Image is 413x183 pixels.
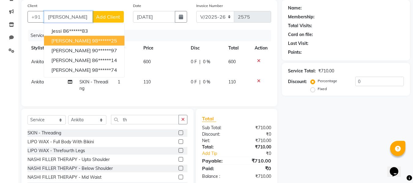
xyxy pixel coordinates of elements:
div: ₹710.00 [237,137,276,144]
span: jessi [51,28,62,34]
label: Client [28,3,37,9]
div: NASHI FILLER THERAPY - Below Shoulder [28,165,113,172]
span: 600 [228,59,236,64]
div: Last Visit: [288,40,308,47]
span: 110 [143,79,151,85]
th: Qty [114,41,140,55]
span: 1 [118,79,120,85]
span: Ankita [31,59,44,64]
div: SKIN - Threading [28,130,61,136]
label: Percentage [318,78,337,84]
div: Service Total: [288,68,316,74]
div: Sub Total: [197,125,237,131]
div: Services [28,30,276,41]
div: Balance : [197,173,237,180]
th: Total [225,41,251,55]
span: [PERSON_NAME] [51,67,91,73]
span: 110 [228,79,236,85]
div: Paid: [197,165,237,172]
span: [PERSON_NAME] [51,38,91,44]
div: ₹710.00 [237,125,276,131]
div: Total Visits: [288,23,312,29]
span: 0 % [203,59,210,65]
span: [PERSON_NAME] [51,47,91,53]
button: +91 [28,11,45,23]
span: Total [202,115,216,122]
span: 0 % [203,79,210,85]
button: Add Client [92,11,124,23]
label: Fixed [318,86,327,92]
div: ₹710.00 [237,144,276,150]
span: Add Client [96,14,120,20]
th: Disc [187,41,225,55]
div: Membership: [288,14,315,20]
input: Search by Name/Mobile/Email/Code [44,11,93,23]
div: ₹710.00 [237,157,276,164]
div: Discount: [197,131,237,137]
span: | [199,79,201,85]
div: Discount: [288,79,307,85]
th: Price [140,41,187,55]
label: Date [133,3,141,9]
span: 0 F [191,79,197,85]
div: LIPO WAX - Threfourth Legs [28,148,85,154]
div: NASHI FILLER THERAPY - Mid Waist [28,174,101,181]
iframe: chat widget [387,159,407,177]
div: Total: [197,144,237,150]
div: Name: [288,5,302,11]
span: Ankita [31,79,44,85]
div: Points: [288,49,302,56]
span: 0 F [191,59,197,65]
div: ₹0 [237,131,276,137]
span: [PERSON_NAME] [51,57,91,63]
span: | [199,59,201,65]
span: 600 [143,59,151,64]
span: SKIN - Threading [79,79,108,91]
a: Add Tip [197,150,243,157]
div: LIPO WAX - Full Body With Bikini [28,139,94,145]
div: Card on file: [288,31,313,38]
input: Search or Scan [111,115,179,124]
div: ₹710.00 [237,173,276,180]
div: ₹0 [237,165,276,172]
div: ₹0 [243,150,276,157]
th: Action [251,41,271,55]
label: Invoice Number [196,3,223,9]
div: NASHI FILLER THERAPY - Upto Shoulder [28,156,110,163]
div: ₹710.00 [318,68,334,74]
div: Net: [197,137,237,144]
div: Payable: [197,157,237,164]
th: Stylist [28,41,76,55]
